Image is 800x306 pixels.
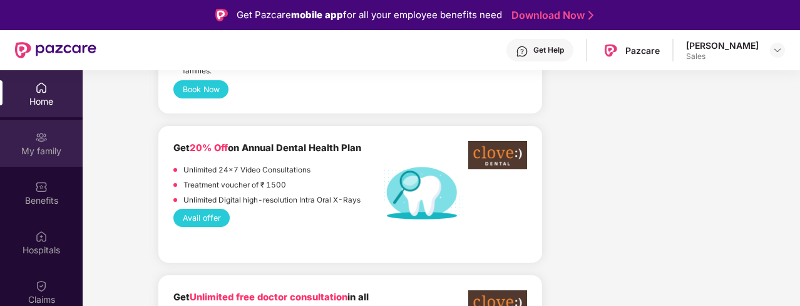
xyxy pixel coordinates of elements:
div: Get Help [533,45,564,55]
img: svg+xml;base64,PHN2ZyBpZD0iQ2xhaW0iIHhtbG5zPSJodHRwOi8vd3d3LnczLm9yZy8yMDAwL3N2ZyIgd2lkdGg9IjIwIi... [35,280,48,292]
img: Dental%20helath%20plan.png [380,166,468,221]
img: svg+xml;base64,PHN2ZyBpZD0iQmVuZWZpdHMiIHhtbG5zPSJodHRwOi8vd3d3LnczLm9yZy8yMDAwL3N2ZyIgd2lkdGg9Ij... [35,181,48,193]
b: Get on Annual Dental Health Plan [173,142,361,154]
img: clove-dental%20png.png [468,141,527,169]
div: [PERSON_NAME] [686,40,759,51]
div: Get Pazcare for all your employee benefits need [237,8,502,23]
img: svg+xml;base64,PHN2ZyBpZD0iRHJvcGRvd24tMzJ4MzIiIHhtbG5zPSJodHRwOi8vd3d3LnczLm9yZy8yMDAwL3N2ZyIgd2... [772,45,782,55]
div: Pazcare [625,45,660,56]
div: Sales [686,51,759,61]
img: svg+xml;base64,PHN2ZyBpZD0iSGVscC0zMngzMiIgeG1sbnM9Imh0dHA6Ly93d3cudzMub3JnLzIwMDAvc3ZnIiB3aWR0aD... [516,45,528,58]
img: svg+xml;base64,PHN2ZyBpZD0iSG9tZSIgeG1sbnM9Imh0dHA6Ly93d3cudzMub3JnLzIwMDAvc3ZnIiB3aWR0aD0iMjAiIG... [35,82,48,94]
p: Unlimited 24x7 Video Consultations [183,164,310,176]
a: Download Now [511,9,590,22]
span: Unlimited free doctor consultation [190,292,347,303]
p: Unlimited Digital high-resolution Intra Oral X-Rays [183,194,361,206]
strong: mobile app [291,9,343,21]
img: Pazcare_Logo.png [602,41,620,60]
img: Logo [215,9,228,21]
img: svg+xml;base64,PHN2ZyB3aWR0aD0iMjAiIGhlaWdodD0iMjAiIHZpZXdCb3g9IjAgMCAyMCAyMCIgZmlsbD0ibm9uZSIgeG... [35,131,48,144]
button: Book Now [173,80,228,98]
img: New Pazcare Logo [15,42,96,58]
p: Treatment voucher of ₹ 1500 [183,179,286,191]
img: Stroke [588,9,593,22]
span: 20% Off [190,142,228,154]
button: Avail offer [173,209,230,227]
img: svg+xml;base64,PHN2ZyBpZD0iSG9zcGl0YWxzIiB4bWxucz0iaHR0cDovL3d3dy53My5vcmcvMjAwMC9zdmciIHdpZHRoPS... [35,230,48,243]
